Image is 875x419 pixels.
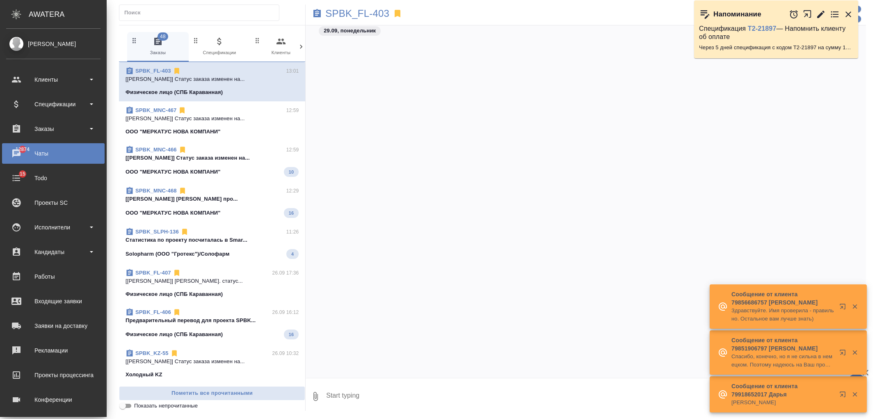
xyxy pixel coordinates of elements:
p: Сообщение от клиента 79856686757 [PERSON_NAME] [731,290,834,307]
div: Кандидаты [6,246,101,258]
p: Физическое лицо (СПБ Караванная) [126,88,223,96]
p: Физическое лицо (СПБ Караванная) [126,290,223,298]
p: Холодный KZ [126,371,162,379]
span: Спецификации [192,37,247,57]
p: [[PERSON_NAME]] Статус заказа изменен на... [126,154,299,162]
span: Клиенты [254,37,308,57]
p: [[PERSON_NAME]] Статус заказа изменен на... [126,75,299,83]
div: Чаты [6,147,101,160]
span: 4 [286,250,299,258]
p: 12:59 [286,106,299,114]
p: [[PERSON_NAME]] [PERSON_NAME] про... [126,195,299,203]
a: SPBK_KZ-55 [135,350,169,356]
div: Конференции [6,394,101,406]
p: ООО "МЕРКАТУС НОВА КОМПАНИ" [126,209,221,217]
button: Открыть в новой вкладке [834,298,854,318]
p: Здравствуйте. Имя проверила - правильно. Остальное вам лучше знать) [731,307,834,323]
div: Заявки на доставку [6,320,101,332]
a: SPBK_FL-406 [135,309,171,315]
svg: Отписаться [178,146,187,154]
div: Входящие заявки [6,295,101,307]
p: Через 5 дней спецификация с кодом Т2-21897 на сумму 16928.37 RUB будет просрочена [699,44,853,52]
a: SPBK_MNC-466 [135,147,177,153]
div: AWATERA [29,6,107,23]
p: Сообщение от клиента 79918652017 Дарья [731,382,834,398]
a: Входящие заявки [2,291,105,311]
p: [[PERSON_NAME]] Статус заказа изменен на... [126,114,299,123]
p: Предварительный перевод для проекта SPBK... [126,316,299,325]
svg: Отписаться [178,106,186,114]
span: 10 [284,168,299,176]
a: Рекламации [2,340,105,361]
div: [PERSON_NAME] [6,39,101,48]
div: Исполнители [6,221,101,234]
p: 29.09, понедельник [324,27,376,35]
p: [[PERSON_NAME]] Статус заказа изменен на... [126,357,299,366]
svg: Отписаться [173,308,181,316]
p: 26.09 17:36 [272,269,299,277]
p: Физическое лицо (СПБ Караванная) [126,330,223,339]
svg: Зажми и перетащи, чтобы поменять порядок вкладок [130,37,138,44]
div: SPBK_MNC-46712:59[[PERSON_NAME]] Статус заказа изменен на...ООО "МЕРКАТУС НОВА КОМПАНИ" [119,101,305,141]
div: Спецификации [6,98,101,110]
svg: Отписаться [173,67,181,75]
svg: Отписаться [170,349,178,357]
a: Работы [2,266,105,287]
svg: Отписаться [178,187,187,195]
p: Solopharm (ООО "Гротекс")/Солофарм [126,250,229,258]
a: SPBK_FL-407 [135,270,171,276]
div: SPBK_SLPH-13611:26Cтатистика по проекту посчиталась в Smar...Solopharm (ООО "Гротекс")/Солофарм4 [119,223,305,264]
button: Закрыть [846,391,863,398]
span: 48 [158,32,168,41]
a: SPBK_MNC-468 [135,188,177,194]
svg: Зажми и перетащи, чтобы поменять порядок вкладок [192,37,200,44]
div: SPBK_MNC-46812:29[[PERSON_NAME]] [PERSON_NAME] про...ООО "МЕРКАТУС НОВА КОМПАНИ"16 [119,182,305,223]
div: Работы [6,270,101,283]
p: 26.09 16:12 [272,308,299,316]
p: ООО "МЕРКАТУС НОВА КОМПАНИ" [126,168,221,176]
div: Проекты SC [6,197,101,209]
span: 16 [284,330,299,339]
a: SPBK_FL-403 [135,68,171,74]
div: SPBK_FL-40313:01[[PERSON_NAME]] Статус заказа изменен на...Физическое лицо (СПБ Караванная) [119,62,305,101]
a: Конференции [2,389,105,410]
span: 12874 [11,145,34,153]
a: Проекты SC [2,192,105,213]
p: Cтатистика по проекту посчиталась в Smar... [126,236,299,244]
button: Открыть в новой вкладке [834,344,854,364]
div: Рекламации [6,344,101,357]
span: 15 [15,170,30,178]
p: [PERSON_NAME] [731,398,834,407]
input: Поиск [124,7,279,18]
a: Проекты процессинга [2,365,105,385]
a: SPBK_MNC-467 [135,107,176,113]
svg: Отписаться [173,269,181,277]
a: SPBK_FL-403 [325,9,389,18]
a: Т2-21897 [748,25,777,32]
p: Сообщение от клиента 79851906797 [PERSON_NAME] [731,336,834,353]
a: SPBK_SLPH-136 [135,229,179,235]
span: Пометить все прочитанными [123,389,301,398]
p: ООО "МЕРКАТУС НОВА КОМПАНИ" [126,128,221,136]
p: Спасибо, конечно, но я не сильна в немецком. Поэтому надеюсь на Ваш профессионализм. Пожалуйста, зав [731,353,834,369]
div: Проекты процессинга [6,369,101,381]
button: Закрыть [843,9,853,19]
div: SPBK_MNC-46612:59[[PERSON_NAME]] Статус заказа изменен на...ООО "МЕРКАТУС НОВА КОМПАНИ"10 [119,141,305,182]
span: Показать непрочитанные [134,402,198,410]
span: Заказы [130,37,185,57]
a: Заявки на доставку [2,316,105,336]
p: 26.09 10:32 [272,349,299,357]
p: 12:29 [286,187,299,195]
div: SPBK_FL-40626.09 16:12Предварительный перевод для проекта SPBK...Физическое лицо (СПБ Караванная)16 [119,303,305,344]
div: Todo [6,172,101,184]
div: Клиенты [6,73,101,86]
p: 11:26 [286,228,299,236]
p: [[PERSON_NAME]] [PERSON_NAME]. статус... [126,277,299,285]
button: Открыть в новой вкладке [803,5,812,23]
a: 15Todo [2,168,105,188]
a: 12874Чаты [2,143,105,164]
button: Закрыть [846,349,863,356]
button: Пометить все прочитанными [119,386,305,401]
p: Напоминание [713,10,761,18]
